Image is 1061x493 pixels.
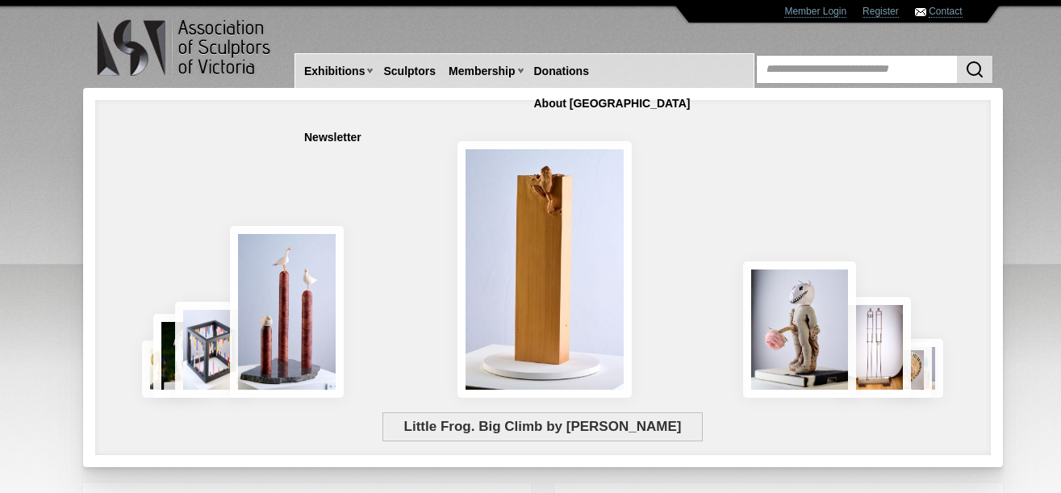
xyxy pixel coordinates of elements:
a: Membership [442,56,521,86]
a: Newsletter [298,123,368,152]
a: Sculptors [377,56,442,86]
img: logo.png [96,16,274,80]
img: Waiting together for the Home coming [901,339,943,398]
img: Let There Be Light [743,261,857,398]
a: Register [863,6,899,18]
a: Exhibitions [298,56,371,86]
img: Rising Tides [230,226,345,398]
a: Contact [929,6,962,18]
span: Little Frog. Big Climb by [PERSON_NAME] [382,412,703,441]
img: Little Frog. Big Climb [457,141,632,398]
img: Search [965,60,984,79]
img: Swingers [838,297,911,398]
a: Donations [528,56,595,86]
a: About [GEOGRAPHIC_DATA] [528,89,697,119]
img: Contact ASV [915,8,926,16]
a: Member Login [784,6,846,18]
